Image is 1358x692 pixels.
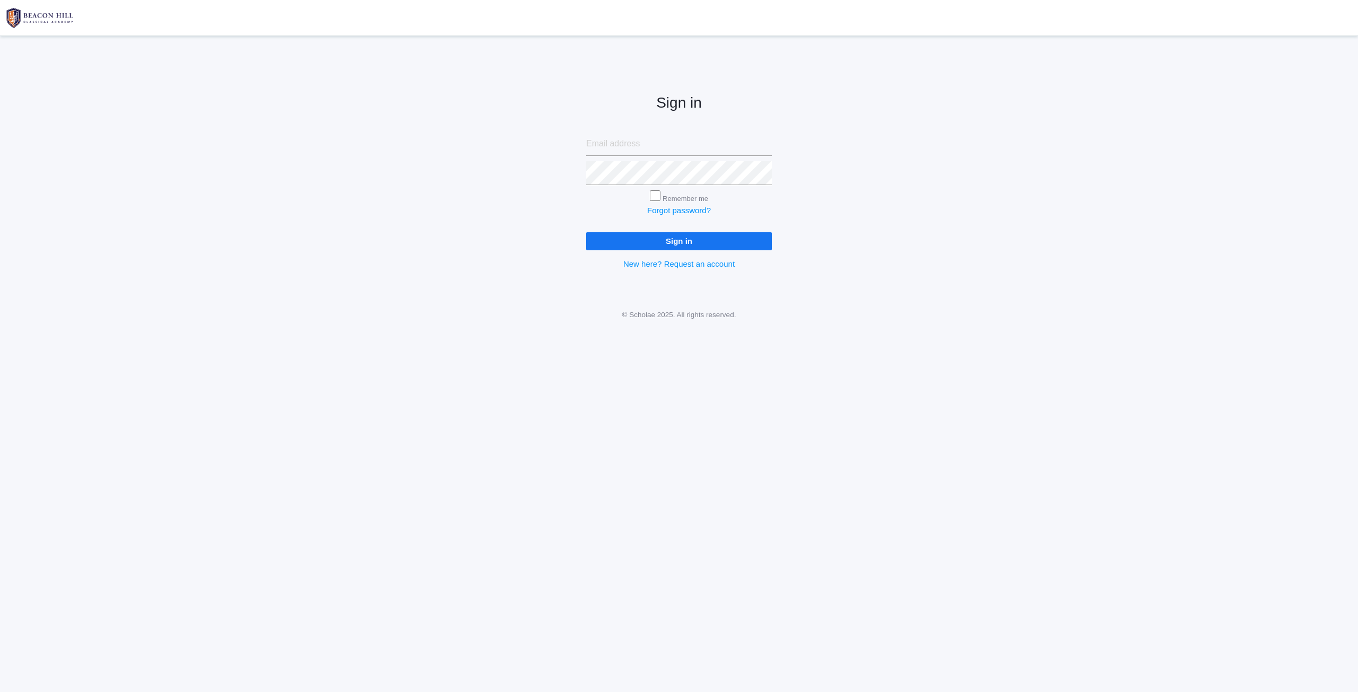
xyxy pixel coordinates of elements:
[647,206,711,215] a: Forgot password?
[663,195,708,203] label: Remember me
[623,259,735,268] a: New here? Request an account
[586,95,772,111] h2: Sign in
[586,132,772,156] input: Email address
[586,232,772,250] input: Sign in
